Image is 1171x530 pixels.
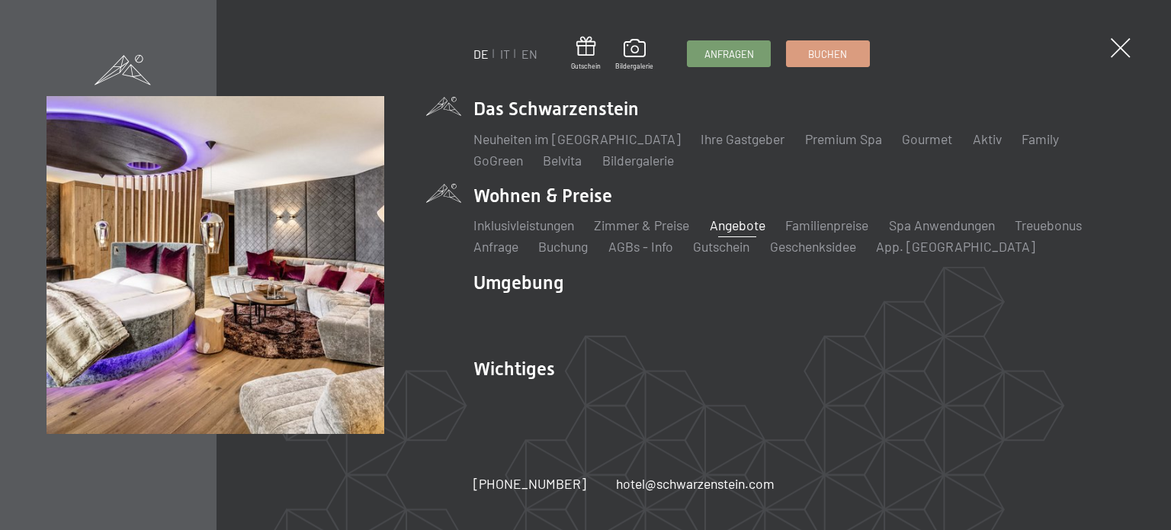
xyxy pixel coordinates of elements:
[688,41,770,66] a: Anfragen
[902,130,952,147] a: Gourmet
[538,238,588,255] a: Buchung
[889,217,995,233] a: Spa Anwendungen
[805,130,882,147] a: Premium Spa
[693,238,749,255] a: Gutschein
[1015,217,1082,233] a: Treuebonus
[473,217,574,233] a: Inklusivleistungen
[785,217,868,233] a: Familienpreise
[473,130,681,147] a: Neuheiten im [GEOGRAPHIC_DATA]
[500,47,510,61] a: IT
[710,217,765,233] a: Angebote
[521,47,537,61] a: EN
[973,130,1002,147] a: Aktiv
[616,474,775,493] a: hotel@schwarzenstein.com
[615,39,653,71] a: Bildergalerie
[770,238,856,255] a: Geschenksidee
[543,152,582,169] a: Belvita
[876,238,1035,255] a: App. [GEOGRAPHIC_DATA]
[704,47,754,61] span: Anfragen
[808,47,847,61] span: Buchen
[594,217,689,233] a: Zimmer & Preise
[608,238,673,255] a: AGBs - Info
[473,475,586,492] span: [PHONE_NUMBER]
[602,152,674,169] a: Bildergalerie
[615,62,653,71] span: Bildergalerie
[1022,130,1059,147] a: Family
[473,47,489,61] a: DE
[473,474,586,493] a: [PHONE_NUMBER]
[473,152,523,169] a: GoGreen
[571,37,601,71] a: Gutschein
[787,41,869,66] a: Buchen
[473,238,518,255] a: Anfrage
[571,62,601,71] span: Gutschein
[701,130,784,147] a: Ihre Gastgeber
